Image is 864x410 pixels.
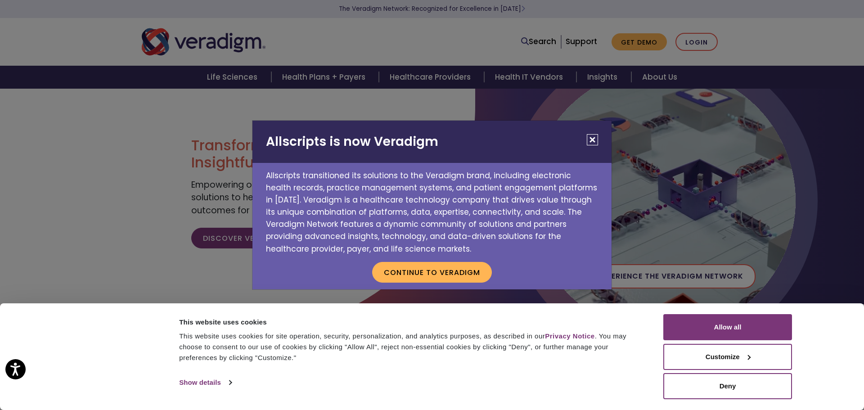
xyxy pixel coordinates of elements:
button: Continue to Veradigm [372,262,492,283]
a: Privacy Notice [545,332,594,340]
button: Customize [663,344,792,370]
p: Allscripts transitioned its solutions to the Veradigm brand, including electronic health records,... [252,163,612,255]
button: Close [587,134,598,145]
button: Allow all [663,314,792,340]
a: Show details [179,376,231,389]
h2: Allscripts is now Veradigm [252,121,612,163]
button: Deny [663,373,792,399]
div: This website uses cookies [179,317,643,328]
div: This website uses cookies for site operation, security, personalization, and analytics purposes, ... [179,331,643,363]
